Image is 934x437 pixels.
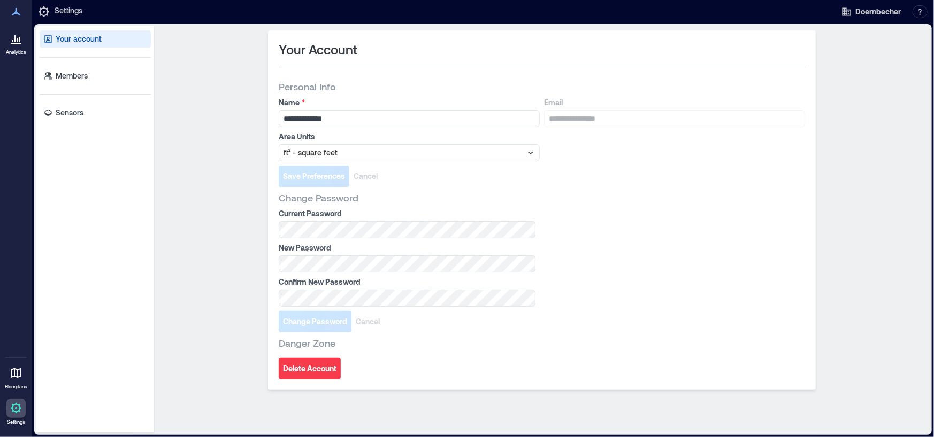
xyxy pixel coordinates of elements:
p: Floorplans [5,384,27,390]
p: Analytics [6,49,26,56]
span: Change Password [279,191,358,204]
label: Name [279,97,538,108]
button: Cancel [351,311,384,332]
span: Danger Zone [279,337,335,349]
label: Email [544,97,803,108]
a: Floorplans [2,360,30,393]
span: Your Account [279,41,357,58]
span: Change Password [283,316,347,327]
button: Doernbecher [838,3,904,20]
span: Cancel [356,316,380,327]
p: Members [56,71,88,81]
p: Sensors [56,107,83,118]
a: Analytics [3,26,29,59]
span: Cancel [354,171,378,182]
button: Change Password [279,311,351,332]
button: Delete Account [279,358,341,379]
label: Current Password [279,208,533,219]
p: Your account [56,34,102,44]
span: Delete Account [283,363,336,374]
a: Your account [40,30,151,48]
p: Settings [7,419,25,425]
a: Sensors [40,104,151,121]
span: Save Preferences [283,171,345,182]
label: Area Units [279,131,538,142]
label: Confirm New Password [279,277,533,287]
span: Personal Info [279,80,336,93]
p: Settings [55,5,82,18]
button: Save Preferences [279,166,349,187]
a: Members [40,67,151,84]
a: Settings [3,395,29,428]
button: Cancel [349,166,382,187]
label: New Password [279,243,533,253]
span: Doernbecher [855,6,901,17]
